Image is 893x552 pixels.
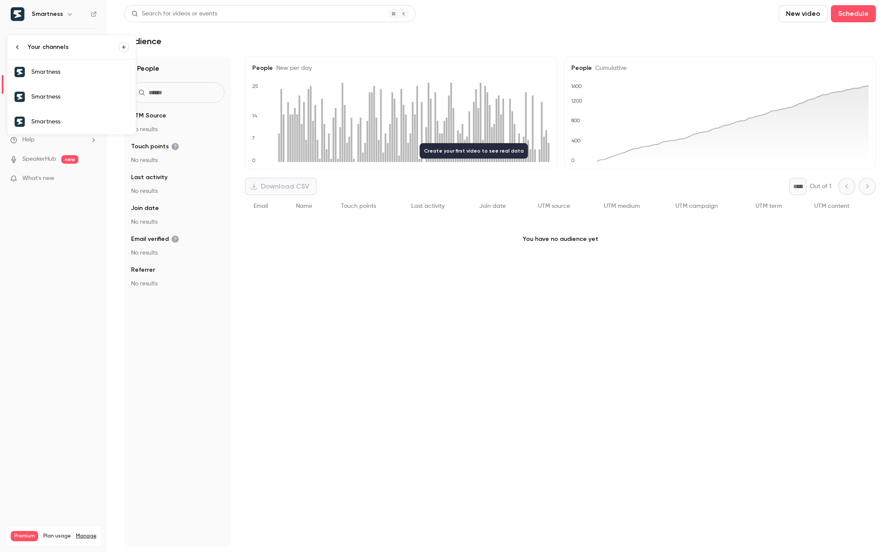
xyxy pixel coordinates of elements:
img: Smartness [15,67,25,77]
img: Smartness [15,92,25,102]
div: Smartness [31,93,129,101]
div: Smartness [31,117,129,126]
div: Smartness [31,68,129,76]
img: Smartness [15,117,25,127]
div: Your channels [28,43,119,51]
